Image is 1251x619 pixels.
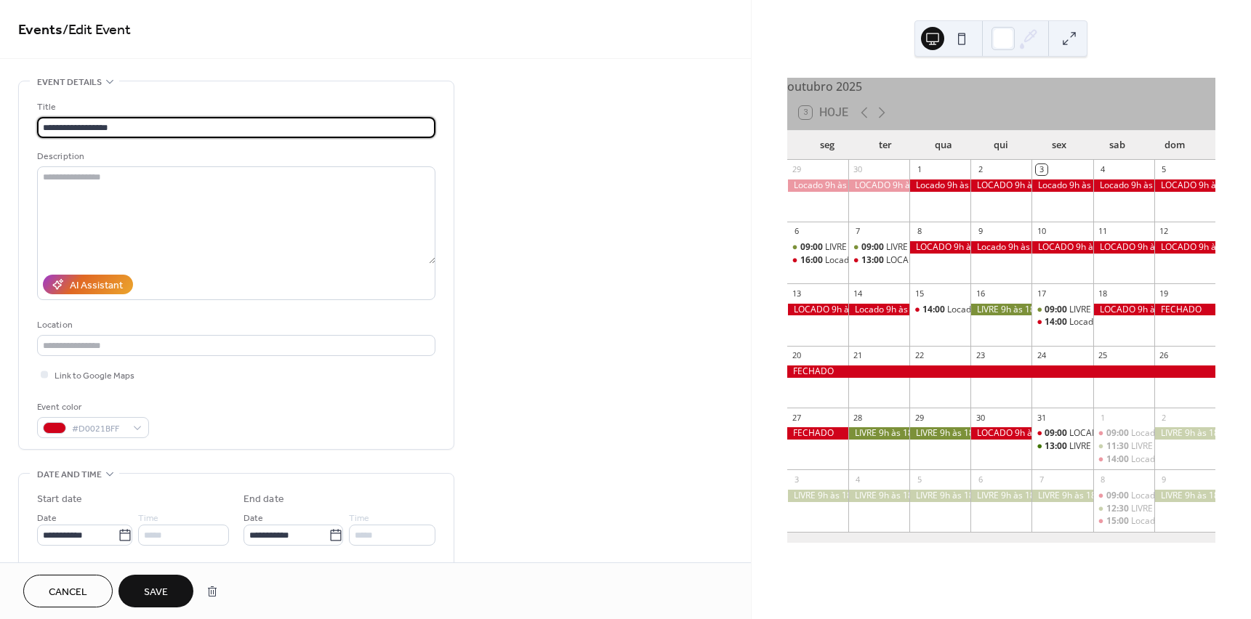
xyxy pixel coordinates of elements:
span: Date [37,511,57,526]
div: LOCADO 9h às 18h [848,179,909,192]
div: Locado 14h às 16h [909,304,970,316]
div: 26 [1159,350,1170,361]
div: Locado 9h às 18h [909,179,970,192]
div: LIVRE 9h às 18h [848,490,909,502]
div: 9 [1159,474,1170,485]
div: 2 [975,164,986,175]
span: Date [244,511,263,526]
span: Link to Google Maps [55,368,134,384]
div: 14 [853,288,864,299]
div: 23 [975,350,986,361]
div: 5 [914,474,925,485]
div: 30 [853,164,864,175]
div: 20 [792,350,803,361]
div: LIVRE 12h30 às 14h30 [1131,503,1220,515]
div: 12 [1159,226,1170,237]
div: 3 [1036,164,1047,175]
div: LOCADO 9h às 18h [1031,241,1093,254]
div: Locado 15h às 17h [1131,515,1207,527]
button: Cancel [23,575,113,607]
div: Locado 9h às 18h [1031,179,1093,192]
span: Date and time [37,467,102,482]
span: Event details [37,75,102,90]
div: Locado 14h às 18h [1093,453,1154,466]
div: LIVRE 9h às 12h [848,241,909,254]
div: LIVRE 9h às 15h [787,241,848,254]
div: 1 [1098,412,1109,423]
div: LIVRE 9h às 18h [909,490,970,502]
div: 7 [853,226,864,237]
div: Locado 9h às 12h [1131,490,1202,502]
div: LIVRE 9h às 12h [886,241,949,254]
div: Locado 9h às 12h [1093,490,1154,502]
div: 28 [853,412,864,423]
div: 10 [1036,226,1047,237]
div: LOCADO 9h às 12h [1031,427,1093,440]
div: LIVRE 9h às 18h [970,490,1031,502]
div: End date [244,492,284,507]
div: 29 [914,412,925,423]
div: 16 [975,288,986,299]
div: 2 [1159,412,1170,423]
div: LIVRE 9h às 18h [909,427,970,440]
div: LIVRE 9h às 18h [970,304,1031,316]
div: 5 [1159,164,1170,175]
div: Locado 9h às 18h [970,241,1031,254]
div: Description [37,149,433,164]
div: sex [1030,131,1088,160]
div: 9 [975,226,986,237]
div: Locado 9h às 11h [1131,427,1202,440]
div: LOCADO 9h às 18h [1093,304,1154,316]
div: Title [37,100,433,115]
a: Events [18,16,63,44]
div: LIVRE 9h às 15h [825,241,888,254]
span: 15:00 [1106,515,1131,527]
span: 09:00 [1045,304,1069,316]
div: outubro 2025 [787,78,1215,95]
span: Time [138,511,158,526]
div: Locado 16h às 18h [787,254,848,267]
div: LIVRE 12h30 às 14h30 [1093,503,1154,515]
div: Locado 15h às 17h [1093,515,1154,527]
div: 4 [1098,164,1109,175]
span: Time [349,511,369,526]
span: 09:00 [1106,427,1131,440]
div: 30 [975,412,986,423]
div: Locado 9h às 18h [848,304,909,316]
div: 29 [792,164,803,175]
span: 11:30 [1106,440,1131,453]
div: 8 [914,226,925,237]
div: ter [856,131,914,160]
div: Start date [37,492,82,507]
span: / Edit Event [63,16,131,44]
div: Locado 14h às 18h [1069,316,1145,328]
span: 09:00 [1045,427,1069,440]
div: 17 [1036,288,1047,299]
span: 12:30 [1106,503,1131,515]
div: Locado 9h às 18h [787,179,848,192]
div: Locado 9h às 11h [1093,427,1154,440]
span: 09:00 [1106,490,1131,502]
div: 31 [1036,412,1047,423]
div: 27 [792,412,803,423]
span: 13:00 [861,254,886,267]
div: Locado 14h às 16h [947,304,1023,316]
div: 13 [792,288,803,299]
span: Save [144,585,168,600]
div: qui [972,131,1030,160]
div: 6 [792,226,803,237]
div: 21 [853,350,864,361]
div: LIVRE 9h às 18h [1154,490,1215,502]
div: LIVRE 13h às 18h [1031,440,1093,453]
div: LOCADO 9h às 18h [970,179,1031,192]
div: LIVRE 9h às 13h [1069,304,1133,316]
div: Location [37,317,433,333]
div: LOCADO 9h às 18h [787,304,848,316]
span: 09:00 [800,241,825,254]
span: Cancel [49,585,87,600]
div: 4 [853,474,864,485]
div: 15 [914,288,925,299]
div: LIVRE 9h às 13h [1031,304,1093,316]
span: 09:00 [861,241,886,254]
button: AI Assistant [43,275,133,294]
